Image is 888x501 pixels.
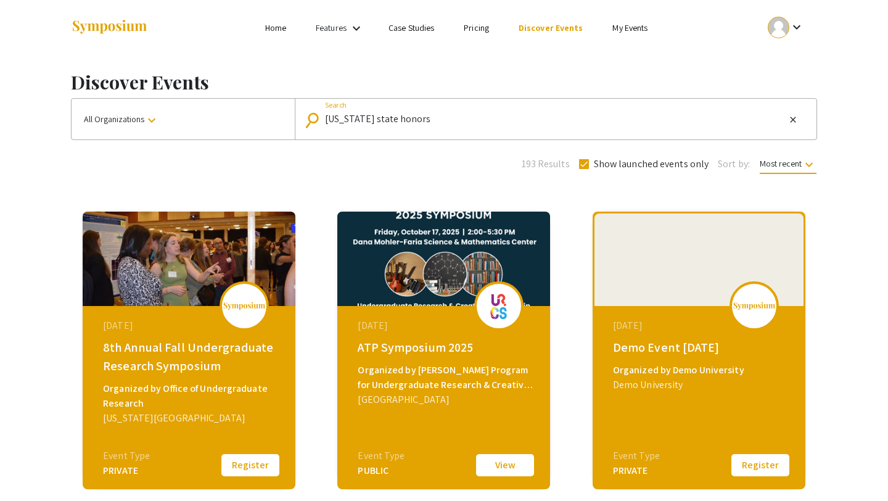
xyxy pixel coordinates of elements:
a: Pricing [464,22,489,33]
mat-icon: keyboard_arrow_down [802,157,816,172]
mat-icon: Expand Features list [349,21,364,36]
div: Organized by [PERSON_NAME] Program for Undergraduate Research & Creative Scholarship [358,363,533,392]
button: Register [220,452,281,478]
span: Sort by: [718,157,750,172]
div: Organized by Demo University [613,363,788,378]
a: Features [316,22,347,33]
div: Demo University [613,378,788,392]
mat-icon: Search [306,109,324,131]
img: Symposium by ForagerOne [71,19,148,36]
a: Case Studies [388,22,434,33]
div: [GEOGRAPHIC_DATA] [358,392,533,407]
div: Event Type [358,449,405,463]
div: Demo Event [DATE] [613,338,788,357]
a: Home [265,22,286,33]
div: PRIVATE [613,463,660,478]
button: Most recent [750,152,826,175]
input: Looking for something specific? [325,114,785,125]
span: Show launched events only [594,157,709,172]
div: [DATE] [358,318,533,333]
div: ATP Symposium 2025 [358,338,533,357]
img: atp2025_eventCoverPhoto_9b3fe5__thumb.png [337,212,550,306]
button: Register [730,452,791,478]
div: [DATE] [613,318,788,333]
span: 193 Results [522,157,570,172]
iframe: Chat [9,445,52,492]
div: Event Type [613,449,660,463]
img: logo_v2.png [223,302,266,310]
mat-icon: keyboard_arrow_down [144,113,159,128]
span: Most recent [760,158,816,174]
button: View [474,452,536,478]
mat-icon: Expand account dropdown [789,20,804,35]
button: Clear [786,112,800,127]
button: Expand account dropdown [755,14,817,41]
button: All Organizations [72,99,295,139]
div: [DATE] [103,318,278,333]
div: PUBLIC [358,463,405,478]
div: 8th Annual Fall Undergraduate Research Symposium [103,338,278,375]
span: All Organizations [84,114,159,125]
mat-icon: close [788,114,798,125]
img: atp2025_eventLogo_56bb79_.png [480,290,517,321]
a: My Events [612,22,647,33]
img: logo_v2.png [733,302,776,310]
div: [US_STATE][GEOGRAPHIC_DATA] [103,411,278,426]
a: Discover Events [519,22,583,33]
div: PRIVATE [103,463,150,478]
img: 8th-annual-fall-undergraduate-research-symposium_eventCoverPhoto_be3fc5__thumb.jpg [83,212,295,306]
div: Organized by Office of Undergraduate Research [103,381,278,411]
h1: Discover Events [71,71,817,93]
div: Event Type [103,449,150,463]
